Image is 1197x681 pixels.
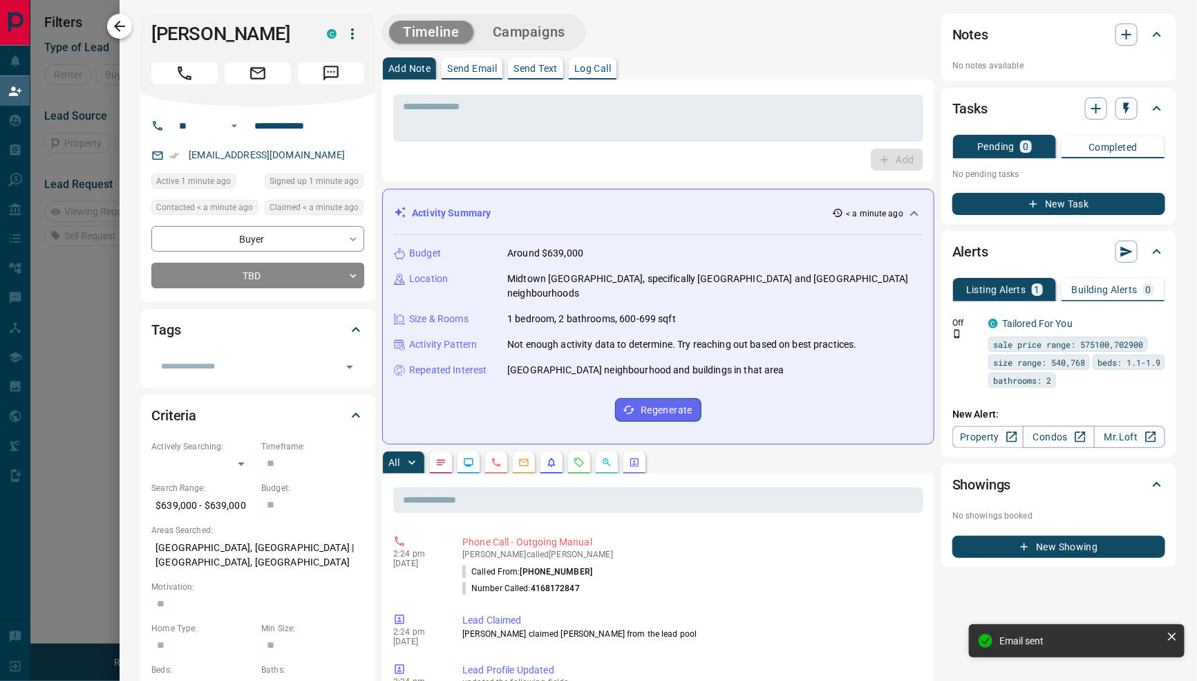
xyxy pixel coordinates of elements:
p: Phone Call - Outgoing Manual [462,535,918,550]
span: Claimed < a minute ago [270,200,359,214]
p: 0 [1023,142,1028,151]
p: [PERSON_NAME] claimed [PERSON_NAME] from the lead pool [462,628,918,640]
p: $639,000 - $639,000 [151,494,254,517]
p: New Alert: [952,407,1165,422]
p: Lead Claimed [462,613,918,628]
p: Midtown [GEOGRAPHIC_DATA], specifically [GEOGRAPHIC_DATA] and [GEOGRAPHIC_DATA] neighbourhoods [507,272,923,301]
p: < a minute ago [846,207,903,220]
p: Called From: [462,566,592,578]
p: Activity Summary [412,206,491,221]
p: [DATE] [393,559,442,568]
p: Listing Alerts [966,285,1026,295]
svg: Agent Actions [629,457,640,468]
p: Send Text [513,64,558,73]
p: Off [952,317,980,329]
div: Buyer [151,226,364,252]
div: Email sent [999,635,1161,646]
p: Number Called: [462,582,580,595]
div: condos.ca [988,319,998,328]
span: Signed up 1 minute ago [270,174,359,188]
p: Log Call [574,64,611,73]
p: Home Type: [151,622,254,635]
a: Tailored For You [1002,318,1073,329]
span: sale price range: 575100,702900 [993,337,1143,351]
p: Lead Profile Updated [462,663,918,678]
h2: Tasks [952,97,988,120]
p: 2:24 pm [393,549,442,559]
button: Open [226,118,243,134]
div: Criteria [151,399,364,432]
p: All [388,458,399,467]
span: size range: 540,768 [993,355,1085,369]
p: Budget [409,246,441,261]
p: Location [409,272,448,286]
svg: Emails [518,457,529,468]
span: Email [225,62,291,84]
button: New Task [952,193,1165,215]
h2: Tags [151,319,180,341]
p: Size & Rooms [409,312,469,326]
p: 1 bedroom, 2 bathrooms, 600-699 sqft [507,312,676,326]
p: Add Note [388,64,431,73]
button: New Showing [952,536,1165,558]
h1: [PERSON_NAME] [151,23,306,45]
div: Mon Oct 13 2025 [151,200,258,219]
p: Activity Pattern [409,337,477,352]
p: Baths: [261,664,364,676]
p: Send Email [447,64,497,73]
p: Min Size: [261,622,364,635]
h2: Alerts [952,241,988,263]
svg: Lead Browsing Activity [463,457,474,468]
p: [GEOGRAPHIC_DATA] neighbourhood and buildings in that area [507,363,784,377]
p: Timeframe: [261,440,364,453]
span: 4168172847 [531,584,580,593]
button: Open [340,357,359,377]
p: 1 [1035,285,1040,295]
p: [GEOGRAPHIC_DATA], [GEOGRAPHIC_DATA] | [GEOGRAPHIC_DATA], [GEOGRAPHIC_DATA] [151,537,364,574]
h2: Criteria [151,404,196,427]
div: Activity Summary< a minute ago [394,200,923,226]
div: Notes [952,18,1165,51]
p: Beds: [151,664,254,676]
svg: Opportunities [601,457,612,468]
svg: Requests [574,457,585,468]
svg: Notes [435,457,446,468]
span: Active 1 minute ago [156,174,231,188]
div: TBD [151,263,364,288]
p: [PERSON_NAME] called [PERSON_NAME] [462,550,918,559]
span: [PHONE_NUMBER] [520,567,593,577]
svg: Push Notification Only [952,329,962,339]
p: Areas Searched: [151,524,364,537]
h2: Showings [952,474,1011,496]
span: Message [298,62,364,84]
a: Mr.Loft [1094,426,1165,448]
p: Repeated Interest [409,363,487,377]
p: No showings booked [952,510,1165,522]
button: Timeline [389,21,473,44]
p: Around $639,000 [507,246,583,261]
p: Budget: [261,482,364,494]
span: Contacted < a minute ago [156,200,253,214]
svg: Calls [491,457,502,468]
div: condos.ca [327,29,337,39]
div: Tasks [952,92,1165,125]
p: 2:24 pm [393,627,442,637]
p: Not enough activity data to determine. Try reaching out based on best practices. [507,337,857,352]
svg: Email Verified [169,151,179,160]
p: Actively Searching: [151,440,254,453]
p: Motivation: [151,581,364,593]
span: Call [151,62,218,84]
a: Condos [1023,426,1094,448]
p: [DATE] [393,637,442,646]
p: Building Alerts [1072,285,1138,295]
h2: Notes [952,24,988,46]
span: beds: 1.1-1.9 [1097,355,1160,369]
div: Alerts [952,235,1165,268]
div: Tags [151,313,364,346]
p: 0 [1146,285,1151,295]
a: [EMAIL_ADDRESS][DOMAIN_NAME] [189,149,345,160]
button: Regenerate [615,398,701,422]
div: Showings [952,468,1165,501]
span: bathrooms: 2 [993,373,1051,387]
div: Mon Oct 13 2025 [265,200,364,219]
